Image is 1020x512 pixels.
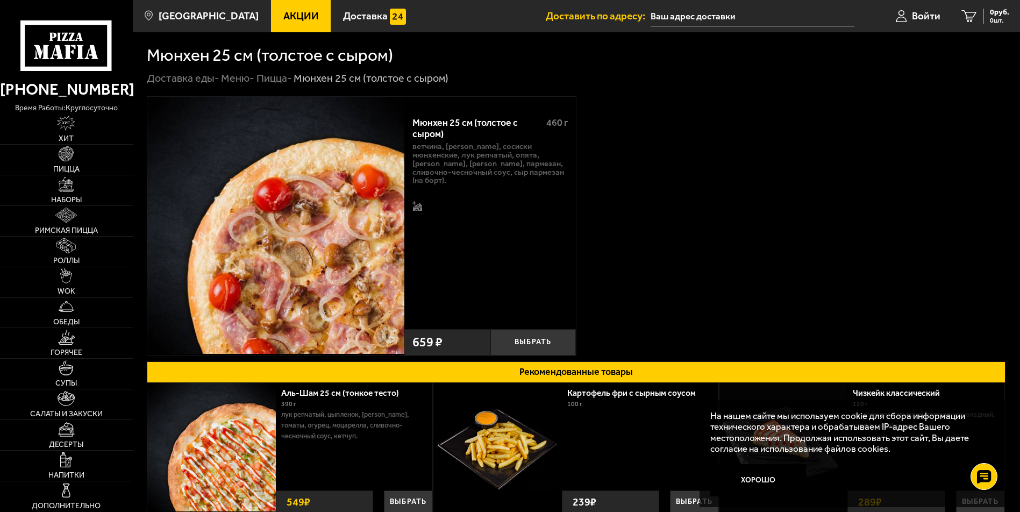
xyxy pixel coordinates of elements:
span: Войти [912,11,940,22]
span: Супы [55,380,77,387]
span: Пицца [53,166,80,173]
a: Картофель фри с сырным соусом [567,388,707,398]
a: Меню- [221,72,254,84]
a: Чизкейк классический [853,388,951,398]
span: Дополнительно [32,502,101,510]
p: На нашем сайте мы используем cookie для сбора информации технического характера и обрабатываем IP... [710,410,989,454]
span: 100 г [567,400,582,408]
img: 15daf4d41897b9f0e9f617042186c801.svg [390,9,406,25]
span: Наборы [51,196,82,204]
a: Доставка еды- [147,72,219,84]
span: Десерты [49,441,83,449]
span: Доставка [343,11,388,22]
span: Напитки [48,472,84,479]
span: 390 г [281,400,296,408]
span: Салаты и закуски [30,410,103,418]
span: Роллы [53,257,80,265]
a: Мюнхен 25 см (толстое с сыром) [147,97,404,355]
span: WOK [58,288,75,295]
a: Пицца- [256,72,292,84]
span: 659 ₽ [412,336,443,349]
span: Горячее [51,349,82,357]
input: Ваш адрес доставки [651,6,854,26]
span: Хит [59,135,74,143]
span: Обеды [53,318,80,326]
p: ветчина, [PERSON_NAME], сосиски мюнхенские, лук репчатый, опята, [PERSON_NAME], [PERSON_NAME], па... [412,143,568,185]
div: Мюнхен 25 см (толстое с сыром) [412,117,537,140]
img: Мюнхен 25 см (толстое с сыром) [147,97,404,354]
button: Рекомендованные товары [147,361,1005,383]
span: 0 руб. [990,9,1009,16]
span: Акции [283,11,319,22]
span: Доставить по адресу: [546,11,651,22]
div: Мюнхен 25 см (толстое с сыром) [294,72,448,86]
button: Хорошо [710,464,806,496]
span: Римская пицца [35,227,98,234]
span: [GEOGRAPHIC_DATA] [159,11,259,22]
span: 0 шт. [990,17,1009,24]
p: лук репчатый, цыпленок, [PERSON_NAME], томаты, огурец, моцарелла, сливочно-чесночный соус, кетчуп. [281,409,424,441]
h1: Мюнхен 25 см (толстое с сыром) [147,47,393,64]
a: Аль-Шам 25 см (тонкое тесто) [281,388,410,398]
span: 460 г [546,117,568,129]
button: Выбрать [490,329,576,355]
